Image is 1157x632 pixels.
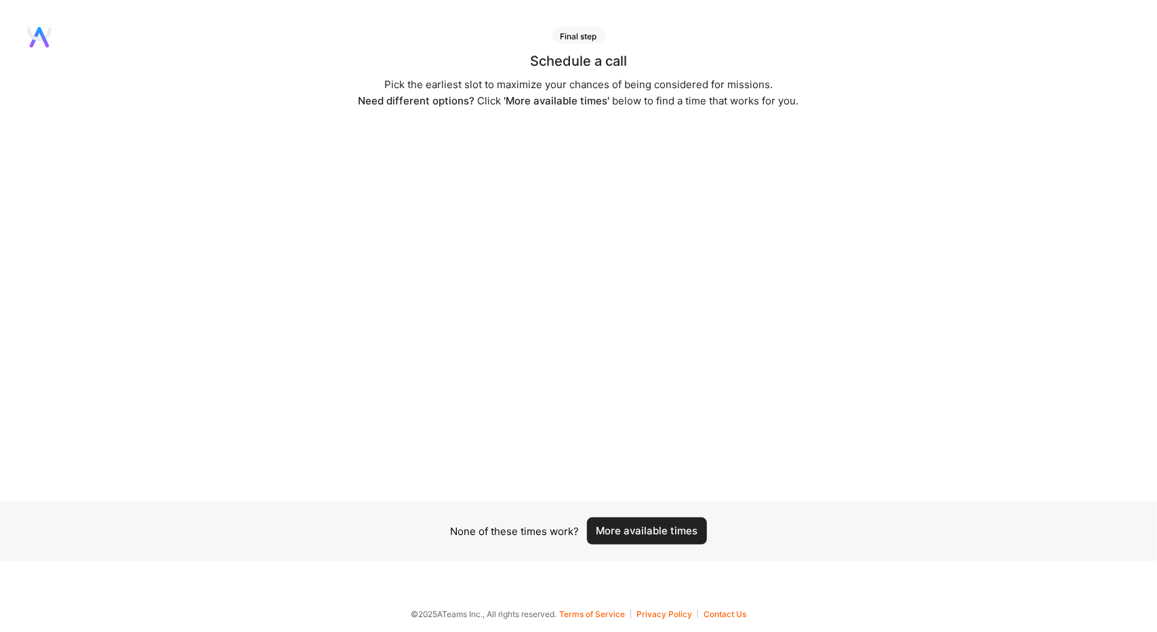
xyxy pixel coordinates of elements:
div: None of these times work? [450,524,579,538]
div: Final step [552,27,605,43]
button: More available times [587,517,707,545]
button: Contact Us [704,610,746,618]
div: Pick the earliest slot to maximize your chances of being considered for missions. Click below to ... [359,77,799,109]
div: Schedule a call [530,54,627,68]
button: Terms of Service [559,610,631,618]
span: 'More available times' [504,94,610,107]
span: © 2025 ATeams Inc., All rights reserved. [411,607,556,621]
span: Need different options? [359,94,475,107]
button: Privacy Policy [636,610,698,618]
